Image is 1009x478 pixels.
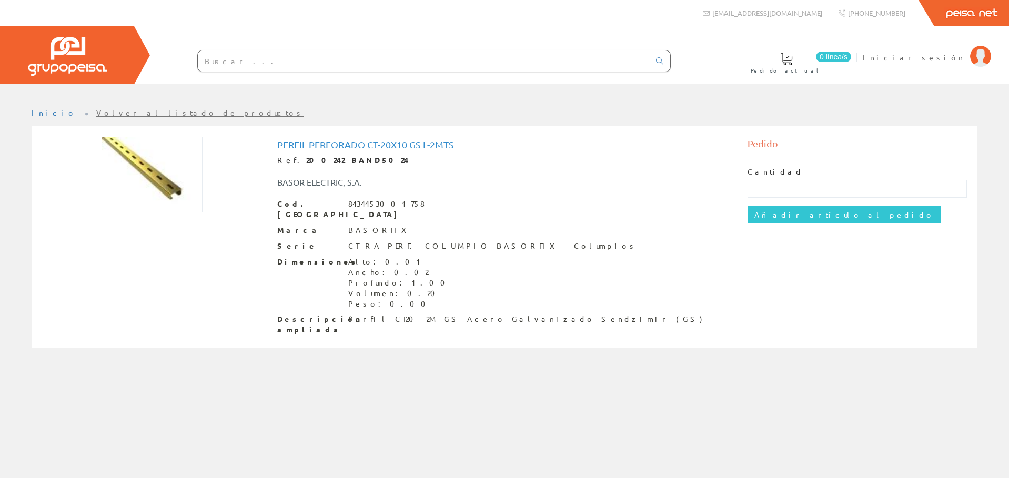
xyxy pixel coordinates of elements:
[348,267,451,278] div: Ancho: 0.02
[269,176,543,188] div: BASOR ELECTRIC, S.A.
[348,199,425,209] div: 8434453001758
[348,278,451,288] div: Profundo: 1.00
[751,65,822,76] span: Pedido actual
[748,137,967,156] div: Pedido
[848,8,905,17] span: [PHONE_NUMBER]
[306,155,409,165] strong: 200242 BAND5024
[748,206,941,223] input: Añadir artículo al pedido
[816,52,851,62] span: 0 línea/s
[277,155,732,166] div: Ref.
[277,241,340,251] span: Serie
[277,257,340,267] span: Dimensiones
[96,108,304,117] a: Volver al listado de productos
[277,314,340,335] span: Descripción ampliada
[32,108,76,117] a: Inicio
[348,225,413,236] div: BASORFIX
[348,288,451,299] div: Volumen: 0.20
[712,8,822,17] span: [EMAIL_ADDRESS][DOMAIN_NAME]
[348,299,451,309] div: Peso: 0.00
[348,257,451,267] div: Alto: 0.01
[348,241,637,251] div: CT RA PERF. COLUMPIO BASORFIX_ Columpios
[277,139,732,150] h1: Perfil Perforado Ct-20x10 Gs L-2mts
[748,167,803,177] label: Cantidad
[198,50,650,72] input: Buscar ...
[102,137,203,212] img: Foto artículo Perfil Perforado Ct-20x10 Gs L-2mts (192x143.62204724409)
[28,37,107,76] img: Grupo Peisa
[277,225,340,236] span: Marca
[863,52,965,63] span: Iniciar sesión
[348,314,702,324] div: Perfil CT20 2M GS Acero Galvanizado Sendzimir (GS)
[277,199,340,220] span: Cod. [GEOGRAPHIC_DATA]
[863,44,991,54] a: Iniciar sesión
